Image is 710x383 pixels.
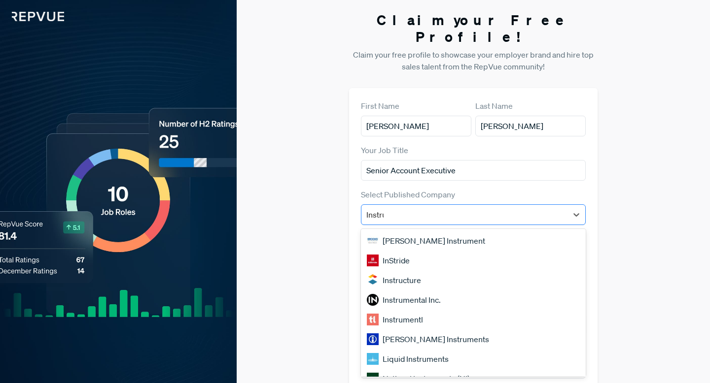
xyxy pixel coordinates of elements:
img: Liquid Instruments [367,353,379,365]
img: Brooks Instrument [367,235,379,247]
div: Instructure [361,270,586,290]
img: InStride [367,255,379,266]
h3: Claim your Free Profile! [349,12,598,45]
label: First Name [361,100,399,112]
div: Liquid Instruments [361,349,586,369]
img: Instructure [367,274,379,286]
label: Last Name [475,100,513,112]
label: Select Published Company [361,189,455,200]
img: ISAAC Instruments [367,333,379,345]
input: Title [361,160,586,181]
div: Instrumentl [361,310,586,329]
p: Claim your free profile to showcase your employer brand and hire top sales talent from the RepVue... [349,49,598,72]
label: Your Job Title [361,144,408,156]
div: InStride [361,251,586,270]
div: Instrumental Inc. [361,290,586,310]
input: Last Name [475,116,586,136]
input: First Name [361,116,471,136]
img: Instrumentl [367,314,379,325]
img: Instrumental Inc. [367,294,379,306]
div: [PERSON_NAME] Instrument [361,231,586,251]
div: [PERSON_NAME] Instruments [361,329,586,349]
